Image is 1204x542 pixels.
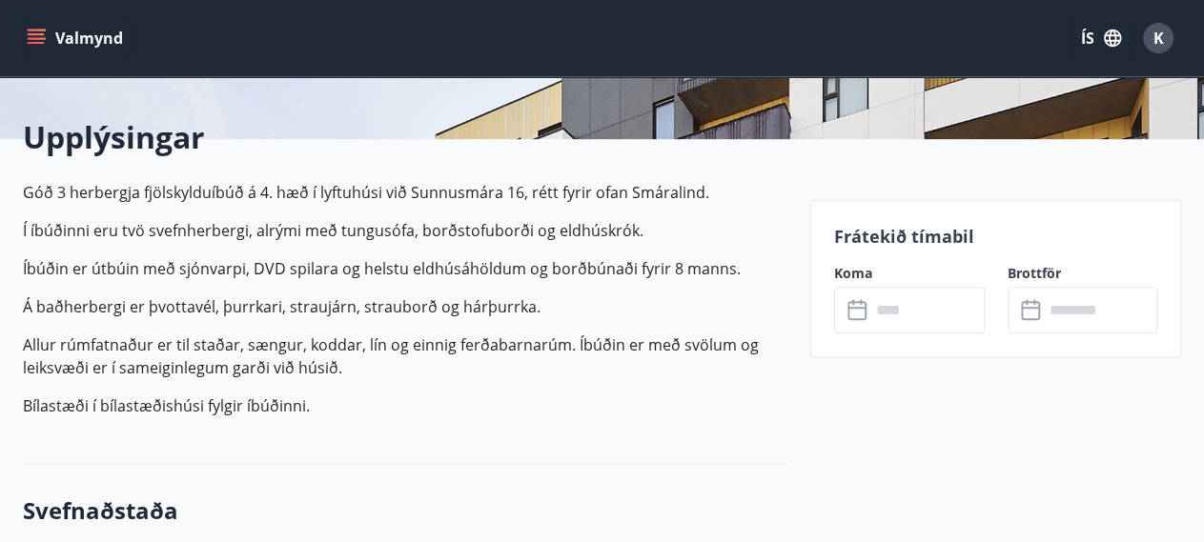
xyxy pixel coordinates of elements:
h3: Svefnaðstaða [23,494,787,527]
button: ÍS [1071,21,1132,55]
p: Á baðherbergi er þvottavél, þurrkari, straujárn, strauborð og hárþurrka. [23,295,787,318]
label: Brottför [1008,264,1158,283]
button: menu [23,21,131,55]
p: Góð 3 herbergja fjölskylduíbúð á 4. hæð í lyftuhúsi við Sunnusmára 16, rétt fyrir ofan Smáralind. [23,181,787,204]
h2: Upplýsingar [23,116,787,158]
p: Frátekið tímabil [834,224,1157,249]
span: K [1153,28,1164,49]
p: Allur rúmfatnaður er til staðar, sængur, koddar, lín og einnig ferðabarnarúm. Íbúðin er með svölu... [23,333,787,379]
label: Koma [834,264,985,283]
button: K [1135,15,1181,61]
p: Í íbúðinni eru tvö svefnherbergi, alrými með tungusófa, borðstofuborði og eldhúskrók. [23,219,787,242]
p: Íbúðin er útbúin með sjónvarpi, DVD spilara og helstu eldhúsáhöldum og borðbúnaði fyrir 8 manns. [23,257,787,280]
p: Bílastæði í bílastæðishúsi fylgir íbúðinni. [23,394,787,417]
